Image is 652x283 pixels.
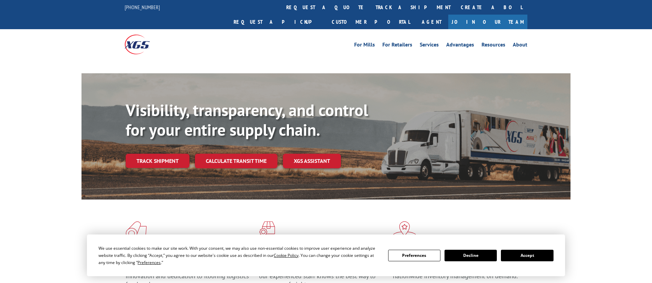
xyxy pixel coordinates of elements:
a: Resources [482,42,505,50]
a: [PHONE_NUMBER] [125,4,160,11]
span: Preferences [138,260,161,265]
a: About [513,42,527,50]
a: XGS ASSISTANT [283,154,341,168]
a: Customer Portal [327,15,415,29]
a: Join Our Team [448,15,527,29]
a: For Mills [354,42,375,50]
a: Track shipment [126,154,189,168]
a: Services [420,42,439,50]
a: Advantages [446,42,474,50]
a: Calculate transit time [195,154,277,168]
b: Visibility, transparency, and control for your entire supply chain. [126,99,368,140]
button: Decline [445,250,497,261]
img: xgs-icon-flagship-distribution-model-red [393,221,416,239]
a: For Retailers [382,42,412,50]
div: We use essential cookies to make our site work. With your consent, we may also use non-essential ... [98,245,380,266]
span: Cookie Policy [274,252,298,258]
a: Request a pickup [229,15,327,29]
button: Accept [501,250,553,261]
a: Agent [415,15,448,29]
img: xgs-icon-total-supply-chain-intelligence-red [126,221,147,239]
img: xgs-icon-focused-on-flooring-red [259,221,275,239]
button: Preferences [388,250,440,261]
div: Cookie Consent Prompt [87,234,565,276]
